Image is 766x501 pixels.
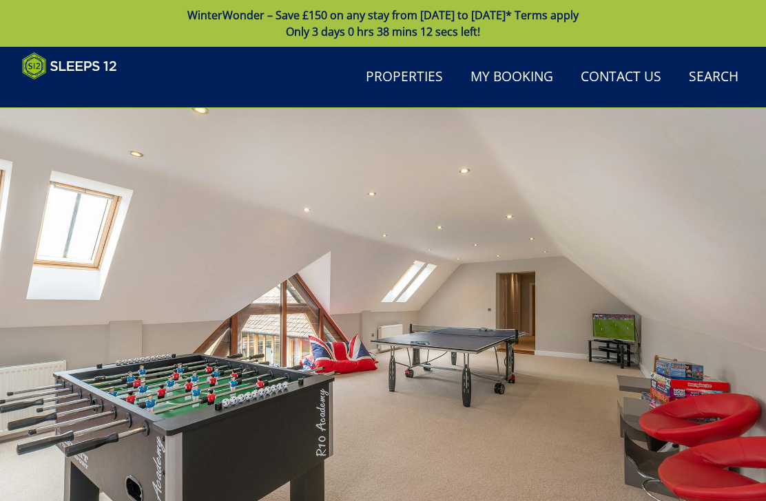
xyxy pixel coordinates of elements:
[286,24,480,39] span: Only 3 days 0 hrs 38 mins 12 secs left!
[496,10,766,501] iframe: LiveChat chat widget
[360,62,448,93] a: Properties
[465,62,559,93] a: My Booking
[15,88,160,100] iframe: Customer reviews powered by Trustpilot
[22,52,117,80] img: Sleeps 12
